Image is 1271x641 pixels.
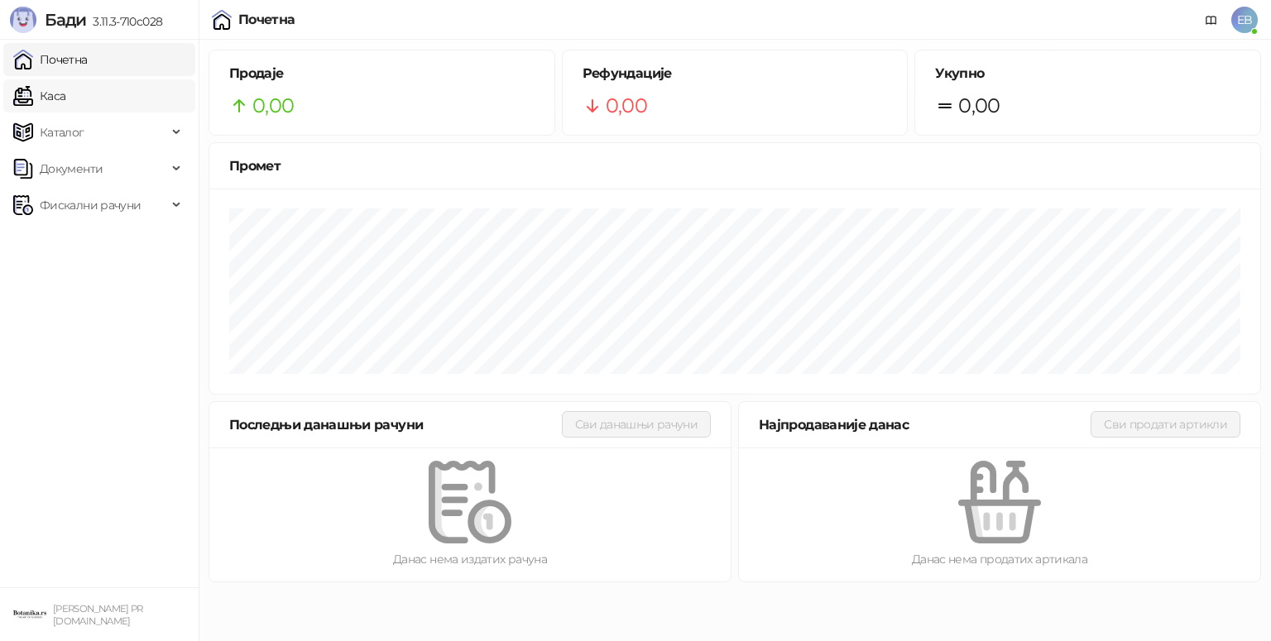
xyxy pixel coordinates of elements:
div: Последњи данашњи рачуни [229,414,562,435]
span: 3.11.3-710c028 [86,14,162,29]
span: 0,00 [606,90,647,122]
a: Документација [1198,7,1225,33]
div: Данас нема продатих артикала [765,550,1234,568]
div: Почетна [238,13,295,26]
span: Бади [45,10,86,30]
span: Документи [40,152,103,185]
div: Најпродаваније данас [759,414,1091,435]
small: [PERSON_NAME] PR [DOMAIN_NAME] [53,603,143,627]
button: Сви продати артикли [1091,411,1240,438]
a: Почетна [13,43,88,76]
span: 0,00 [958,90,1000,122]
div: Промет [229,155,1240,176]
h5: Продаје [229,64,535,84]
span: EB [1231,7,1258,33]
span: Фискални рачуни [40,189,141,222]
h5: Укупно [935,64,1240,84]
div: Данас нема издатих рачуна [236,550,704,568]
img: 64x64-companyLogo-0e2e8aaa-0bd2-431b-8613-6e3c65811325.png [13,598,46,631]
h5: Рефундације [583,64,888,84]
img: Logo [10,7,36,33]
a: Каса [13,79,65,112]
button: Сви данашњи рачуни [562,411,711,438]
span: 0,00 [252,90,294,122]
span: Каталог [40,116,84,149]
